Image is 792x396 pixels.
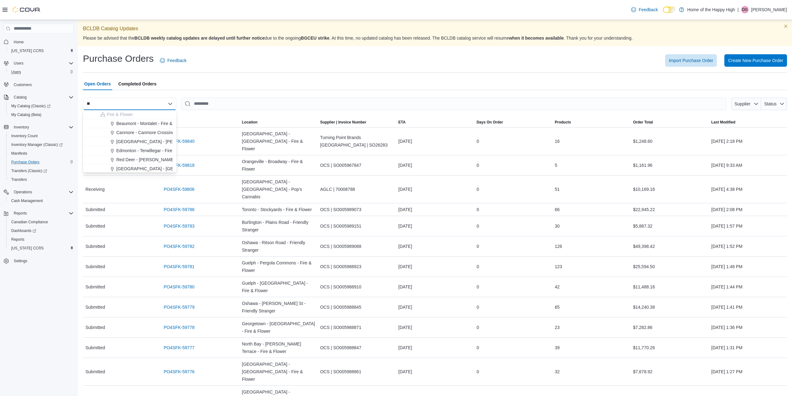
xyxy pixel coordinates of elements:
span: Purchase Orders [9,158,74,166]
span: 0 [476,283,479,291]
h1: Purchase Orders [83,52,154,65]
span: Order Total [633,120,653,125]
span: 0 [476,324,479,331]
span: Georgetown - [GEOGRAPHIC_DATA] - Fire & Flower [242,320,315,335]
div: [DATE] [396,341,474,354]
span: Feedback [167,57,186,64]
a: Inventory Manager (Classic) [6,140,76,149]
span: 5 [555,162,557,169]
div: $14,240.38 [630,301,709,313]
a: Feedback [157,54,189,67]
span: Orangeville - Broadway - Fire & Flower [242,158,315,173]
button: Operations [1,188,76,196]
button: Reports [1,209,76,218]
button: PO # [161,117,239,127]
div: OCS | SO005988847 [318,341,396,354]
div: [DATE] 2:18 PM [709,135,787,147]
span: Submitted [85,368,105,375]
span: Cash Management [11,198,43,203]
a: Settings [11,257,30,265]
span: 0 [476,222,479,230]
div: AGLC | 70008788 [318,183,396,196]
button: Transfers [6,175,76,184]
span: Transfers [11,177,27,182]
div: Deena Gaudreau [741,6,749,13]
span: Receiving [85,186,104,193]
span: Home [14,40,24,45]
span: DG [742,6,748,13]
button: Status [761,98,787,110]
p: BCLDB Catalog Updates [83,25,787,32]
button: Days On Order [474,117,552,127]
div: $11,770.26 [630,341,709,354]
div: [DATE] 1:36 PM [709,321,787,334]
span: Guelph - Pergola Commons - Fire & Flower [242,259,315,274]
button: Operations [11,188,35,196]
span: Submitted [85,344,105,351]
span: Beaumont - Montalet - Fire & Flower [116,120,187,127]
div: [DATE] 1:41 PM [709,301,787,313]
div: [DATE] [396,135,474,147]
span: Home [11,38,74,46]
span: Edmonton - Terwillegar - Fire & Flower [116,147,191,154]
span: 0 [476,263,479,270]
strong: when it becomes available [509,36,564,41]
a: Dashboards [6,226,76,235]
div: OCS | SO005988871 [318,321,396,334]
div: OCS | SO005989073 [318,203,396,216]
a: PO4SFK-59840 [164,138,195,145]
button: [US_STATE] CCRS [6,244,76,253]
div: [DATE] 1:31 PM [709,341,787,354]
a: PO4SFK-59779 [164,303,195,311]
button: Create New Purchase Order [724,54,787,67]
p: | [737,6,739,13]
img: Cova [12,7,41,13]
a: PO4SFK-59818 [164,162,195,169]
span: Canadian Compliance [11,220,48,225]
span: Users [14,61,23,66]
p: Please be advised that the due to the ongoing . At this time, no updated catalog has been release... [83,35,787,41]
a: Inventory Count [9,132,40,140]
input: This is a search bar. After typing your query, hit enter to filter the results lower in the page. [181,98,726,110]
span: Washington CCRS [9,47,74,55]
span: 66 [555,206,560,213]
span: Status [764,101,777,106]
span: My Catalog (Classic) [9,102,74,110]
span: [GEOGRAPHIC_DATA] - [GEOGRAPHIC_DATA] - Fire & Flower [242,360,315,383]
span: Import Purchase Order [669,57,713,64]
span: Submitted [85,263,105,270]
span: Inventory Manager (Classic) [11,142,63,147]
button: [GEOGRAPHIC_DATA] - [GEOGRAPHIC_DATA] - Fire & Flower [83,164,176,173]
span: 32 [555,368,560,375]
div: [DATE] [396,260,474,273]
span: Customers [14,82,32,87]
button: Canadian Compliance [6,218,76,226]
a: Transfers (Classic) [9,167,50,175]
button: Beaumont - Montalet - Fire & Flower [83,119,176,128]
button: Dismiss this callout [782,22,790,30]
span: 51 [555,186,560,193]
button: Users [11,60,26,67]
span: Transfers (Classic) [9,167,74,175]
div: $5,887.32 [630,220,709,232]
span: 0 [476,243,479,250]
span: Transfers (Classic) [11,168,47,173]
div: [DATE] 1:52 PM [709,240,787,253]
div: [DATE] 1:27 PM [709,365,787,378]
a: [US_STATE] CCRS [9,244,46,252]
a: PO4SFK-59778 [164,324,195,331]
span: 0 [476,303,479,311]
span: My Catalog (Beta) [9,111,74,118]
div: [DATE] [396,159,474,171]
span: Inventory [11,123,74,131]
span: Catalog [11,94,74,101]
span: ETA [398,120,406,125]
span: Catalog [14,95,27,100]
input: Dark Mode [663,7,676,13]
span: Reports [11,210,74,217]
span: Submitted [85,222,105,230]
span: Supplier [735,101,751,106]
div: Location [242,120,258,125]
button: Inventory [11,123,31,131]
div: $10,169.16 [630,183,709,196]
